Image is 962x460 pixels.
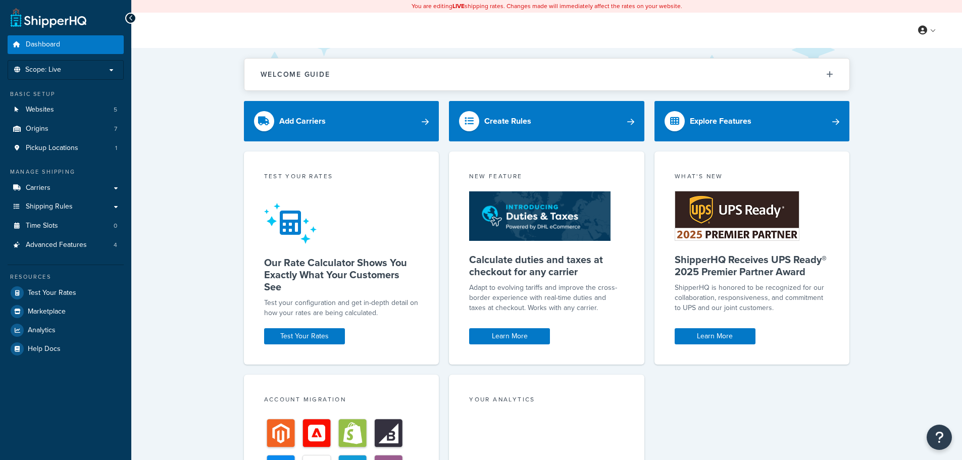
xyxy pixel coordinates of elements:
span: Dashboard [26,40,60,49]
div: Basic Setup [8,90,124,98]
span: Marketplace [28,308,66,316]
span: Shipping Rules [26,202,73,211]
a: Advanced Features4 [8,236,124,254]
li: Websites [8,100,124,119]
a: Marketplace [8,302,124,321]
a: Learn More [675,328,755,344]
a: Websites5 [8,100,124,119]
h5: Calculate duties and taxes at checkout for any carrier [469,253,624,278]
li: Origins [8,120,124,138]
span: 1 [115,144,117,152]
p: ShipperHQ is honored to be recognized for our collaboration, responsiveness, and commitment to UP... [675,283,830,313]
p: Adapt to evolving tariffs and improve the cross-border experience with real-time duties and taxes... [469,283,624,313]
span: 5 [114,106,117,114]
span: Analytics [28,326,56,335]
a: Test Your Rates [264,328,345,344]
span: Advanced Features [26,241,87,249]
a: Learn More [469,328,550,344]
div: Test your rates [264,172,419,183]
a: Analytics [8,321,124,339]
div: Resources [8,273,124,281]
span: Origins [26,125,48,133]
a: Dashboard [8,35,124,54]
span: Scope: Live [25,66,61,74]
li: Advanced Features [8,236,124,254]
a: Help Docs [8,340,124,358]
span: 0 [114,222,117,230]
button: Open Resource Center [927,425,952,450]
a: Time Slots0 [8,217,124,235]
h5: Our Rate Calculator Shows You Exactly What Your Customers See [264,257,419,293]
div: New Feature [469,172,624,183]
a: Add Carriers [244,101,439,141]
div: Create Rules [484,114,531,128]
li: Time Slots [8,217,124,235]
h2: Welcome Guide [261,71,330,78]
li: Pickup Locations [8,139,124,158]
b: LIVE [452,2,465,11]
div: Account Migration [264,395,419,406]
span: Help Docs [28,345,61,353]
div: Explore Features [690,114,751,128]
h5: ShipperHQ Receives UPS Ready® 2025 Premier Partner Award [675,253,830,278]
div: Manage Shipping [8,168,124,176]
a: Create Rules [449,101,644,141]
span: 4 [114,241,117,249]
button: Welcome Guide [244,59,849,90]
div: Add Carriers [279,114,326,128]
a: Explore Features [654,101,850,141]
span: Pickup Locations [26,144,78,152]
div: Test your configuration and get in-depth detail on how your rates are being calculated. [264,298,419,318]
a: Carriers [8,179,124,197]
span: Carriers [26,184,50,192]
span: 7 [114,125,117,133]
span: Websites [26,106,54,114]
span: Time Slots [26,222,58,230]
span: Test Your Rates [28,289,76,297]
a: Test Your Rates [8,284,124,302]
a: Shipping Rules [8,197,124,216]
div: Your Analytics [469,395,624,406]
div: What's New [675,172,830,183]
a: Origins7 [8,120,124,138]
a: Pickup Locations1 [8,139,124,158]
